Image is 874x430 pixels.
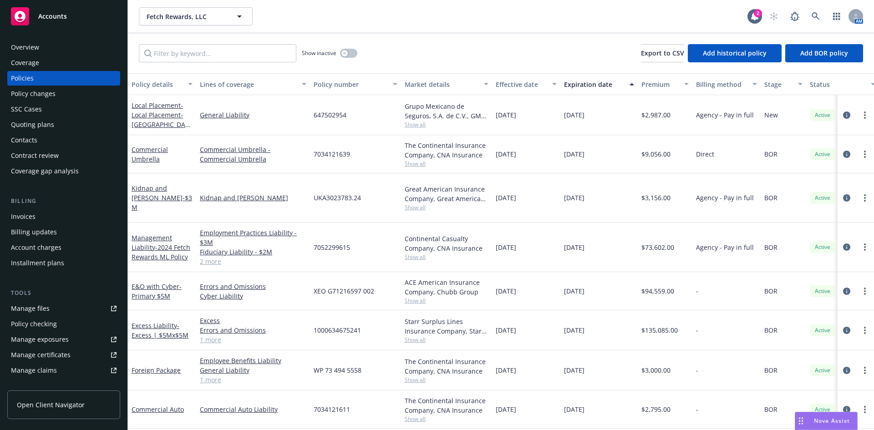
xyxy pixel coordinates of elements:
span: Direct [696,149,714,159]
button: Add BOR policy [785,44,863,62]
a: Invoices [7,209,120,224]
a: circleInformation [841,325,852,336]
span: [DATE] [564,286,584,296]
span: Agency - Pay in full [696,243,754,252]
span: - [696,365,698,375]
span: BOR [764,243,777,252]
a: Management Liability [132,233,190,261]
span: $73,602.00 [641,243,674,252]
span: Add BOR policy [800,49,848,57]
span: - Excess | $5Mx$5M [132,321,188,339]
a: Excess Liability [132,321,188,339]
a: Overview [7,40,120,55]
a: 1 more [200,335,306,344]
span: Accounts [38,13,67,20]
span: - [696,325,698,335]
a: more [859,110,870,121]
div: Overview [11,40,39,55]
div: The Continental Insurance Company, CNA Insurance [405,357,488,376]
span: New [764,110,778,120]
div: Policies [11,71,34,86]
button: Premium [638,73,692,95]
span: Agency - Pay in full [696,110,754,120]
div: 2 [754,9,762,17]
span: 7034121639 [314,149,350,159]
a: Coverage gap analysis [7,164,120,178]
button: Lines of coverage [196,73,310,95]
div: Manage claims [11,363,57,378]
a: Installment plans [7,256,120,270]
a: more [859,325,870,336]
a: Kidnap and [PERSON_NAME] [132,184,192,212]
a: Manage certificates [7,348,120,362]
div: The Continental Insurance Company, CNA Insurance [405,141,488,160]
button: Stage [761,73,806,95]
span: Show all [405,160,488,167]
a: Policy checking [7,317,120,331]
a: Excess [200,316,306,325]
div: Expiration date [564,80,624,89]
div: Coverage gap analysis [11,164,79,178]
a: E&O with Cyber [132,282,182,300]
span: Active [813,111,832,119]
a: Errors and Omissions [200,325,306,335]
button: Market details [401,73,492,95]
span: [DATE] [564,110,584,120]
span: [DATE] [496,243,516,252]
span: BOR [764,193,777,202]
div: ACE American Insurance Company, Chubb Group [405,278,488,297]
div: Policy details [132,80,183,89]
span: - [696,286,698,296]
span: [DATE] [496,365,516,375]
div: The Continental Insurance Company, CNA Insurance [405,396,488,415]
button: Export to CSV [641,44,684,62]
button: Effective date [492,73,560,95]
span: - [696,405,698,414]
span: [DATE] [564,149,584,159]
div: Invoices [11,209,36,224]
span: Agency - Pay in full [696,193,754,202]
span: Manage exposures [7,332,120,347]
span: Fetch Rewards, LLC [147,12,225,21]
a: circleInformation [841,365,852,376]
span: $2,795.00 [641,405,671,414]
div: Billing updates [11,225,57,239]
span: $3,156.00 [641,193,671,202]
span: BOR [764,365,777,375]
a: more [859,365,870,376]
div: Policy number [314,80,387,89]
a: Fiduciary Liability - $2M [200,247,306,257]
a: General Liability [200,110,306,120]
span: Show all [405,376,488,384]
span: Open Client Navigator [17,400,85,410]
span: Show all [405,121,488,128]
span: Add historical policy [703,49,767,57]
span: [DATE] [564,193,584,202]
div: Manage certificates [11,348,71,362]
a: more [859,149,870,160]
span: [DATE] [496,405,516,414]
div: Policy changes [11,86,56,101]
span: Show inactive [302,49,336,57]
a: Manage claims [7,363,120,378]
a: Account charges [7,240,120,255]
button: Expiration date [560,73,638,95]
span: Active [813,366,832,374]
span: 1000634675241 [314,325,361,335]
div: Contract review [11,148,59,163]
div: Market details [405,80,478,89]
a: circleInformation [841,404,852,415]
input: Filter by keyword... [139,44,296,62]
div: Manage exposures [11,332,69,347]
span: Active [813,405,832,414]
div: Grupo Mexicano de Seguros, S.A. de C.V., GMX Seguros [405,101,488,121]
span: - 2024 Fetch Rewards ML Policy [132,243,190,261]
div: Account charges [11,240,61,255]
span: Show all [405,297,488,304]
a: 1 more [200,375,306,384]
div: Tools [7,288,120,298]
a: Manage BORs [7,379,120,393]
span: BOR [764,405,777,414]
button: Nova Assist [795,412,858,430]
a: Start snowing [765,7,783,25]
